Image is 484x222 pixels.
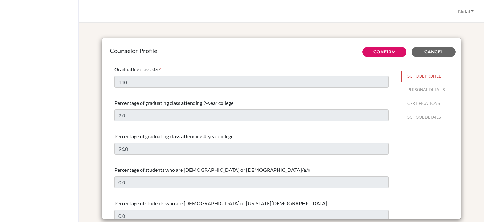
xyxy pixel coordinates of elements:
[401,98,461,109] button: CERTIFICATIONS
[114,100,233,106] span: Percentage of graduating class attending 2-year college
[114,167,310,173] span: Percentage of students who are [DEMOGRAPHIC_DATA] or [DEMOGRAPHIC_DATA]/a/x
[401,84,461,95] button: PERSONAL DETAILS
[114,133,233,139] span: Percentage of graduating class attending 4-year college
[110,46,453,55] div: Counselor Profile
[401,112,461,123] button: SCHOOL DETAILS
[114,200,327,206] span: Percentage of students who are [DEMOGRAPHIC_DATA] or [US_STATE][DEMOGRAPHIC_DATA]
[401,71,461,82] button: SCHOOL PROFILE
[455,5,476,17] button: Nidal
[114,66,159,72] span: Graduating class size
